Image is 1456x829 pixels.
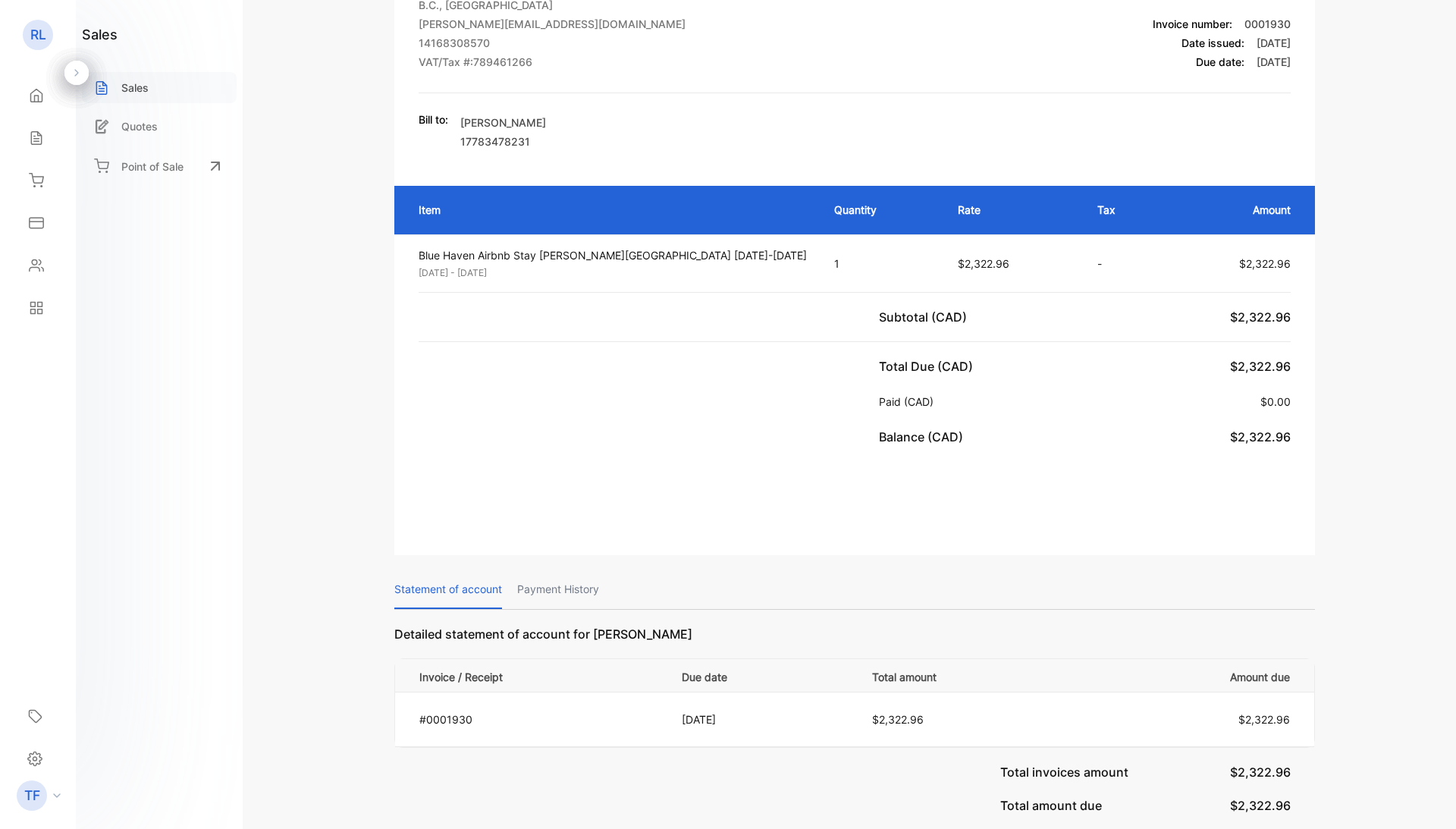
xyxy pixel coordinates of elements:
[419,266,807,280] p: [DATE] - [DATE]
[1097,666,1290,685] p: Amount due
[419,16,686,32] p: [PERSON_NAME][EMAIL_ADDRESS][DOMAIN_NAME]
[121,159,184,174] p: Point of Sale
[121,80,149,96] p: Sales
[82,72,237,103] a: Sales
[419,111,448,127] p: Bill to:
[1097,202,1150,218] p: Tax
[682,711,840,727] p: [DATE]
[419,35,686,51] p: 14168308570
[879,308,973,326] p: Subtotal (CAD)
[419,247,807,263] p: Blue Haven Airbnb Stay [PERSON_NAME][GEOGRAPHIC_DATA] [DATE]-[DATE]
[1230,429,1291,444] span: $2,322.96
[872,713,924,726] span: $2,322.96
[419,54,686,70] p: VAT/Tax #: 789461266
[1244,17,1291,30] span: 0001930
[1230,309,1291,325] span: $2,322.96
[872,666,1078,685] p: Total amount
[30,25,46,45] p: RL
[419,711,664,727] p: #0001930
[121,118,158,134] p: Quotes
[82,149,237,183] a: Point of Sale
[1238,713,1290,726] span: $2,322.96
[82,111,237,142] a: Quotes
[1260,395,1291,408] span: $0.00
[460,133,546,149] p: 17783478231
[394,625,1315,658] p: Detailed statement of account for [PERSON_NAME]
[958,202,1067,218] p: Rate
[879,428,969,446] p: Balance (CAD)
[1181,202,1291,218] p: Amount
[1230,798,1291,813] span: $2,322.96
[419,666,664,685] p: Invoice / Receipt
[394,570,502,609] p: Statement of account
[419,202,804,218] p: Item
[1196,55,1244,68] span: Due date:
[682,666,840,685] p: Due date
[460,115,546,130] p: [PERSON_NAME]
[517,570,599,609] p: Payment History
[879,357,979,375] p: Total Due (CAD)
[1000,748,1128,781] p: Total invoices amount
[1239,257,1291,270] span: $2,322.96
[834,202,928,218] p: Quantity
[1181,36,1244,49] span: Date issued:
[82,24,118,45] h1: sales
[1257,36,1291,49] span: [DATE]
[958,257,1009,270] span: $2,322.96
[834,256,928,272] p: 1
[1257,55,1291,68] span: [DATE]
[1000,781,1102,815] p: Total amount due
[1230,765,1291,780] span: $2,322.96
[879,394,940,410] p: Paid (CAD)
[24,786,40,805] p: TF
[1097,256,1150,272] p: -
[12,6,58,52] button: Open LiveChat chat widget
[1153,17,1232,30] span: Invoice number:
[1230,359,1291,374] span: $2,322.96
